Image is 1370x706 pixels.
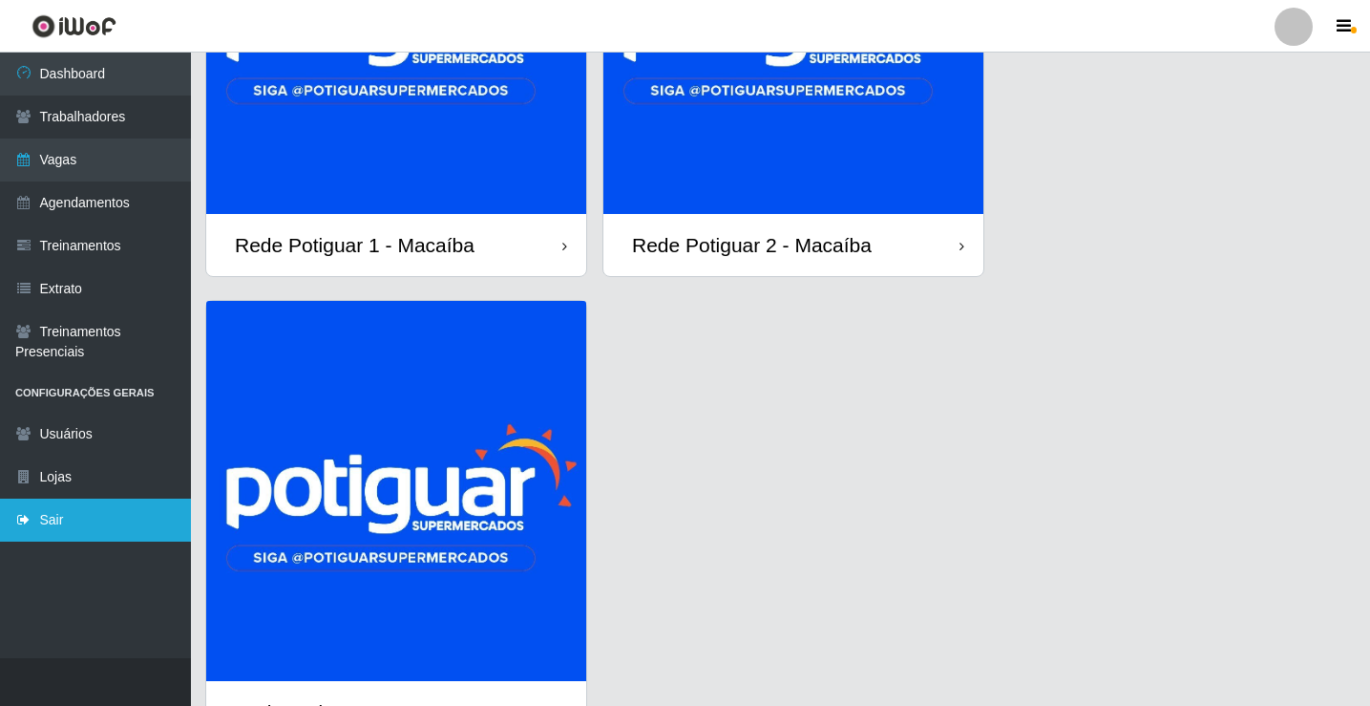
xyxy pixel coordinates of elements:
img: cardImg [206,301,586,681]
div: Rede Potiguar 1 - Macaíba [235,233,474,257]
img: CoreUI Logo [32,14,116,38]
div: Rede Potiguar 2 - Macaíba [632,233,872,257]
